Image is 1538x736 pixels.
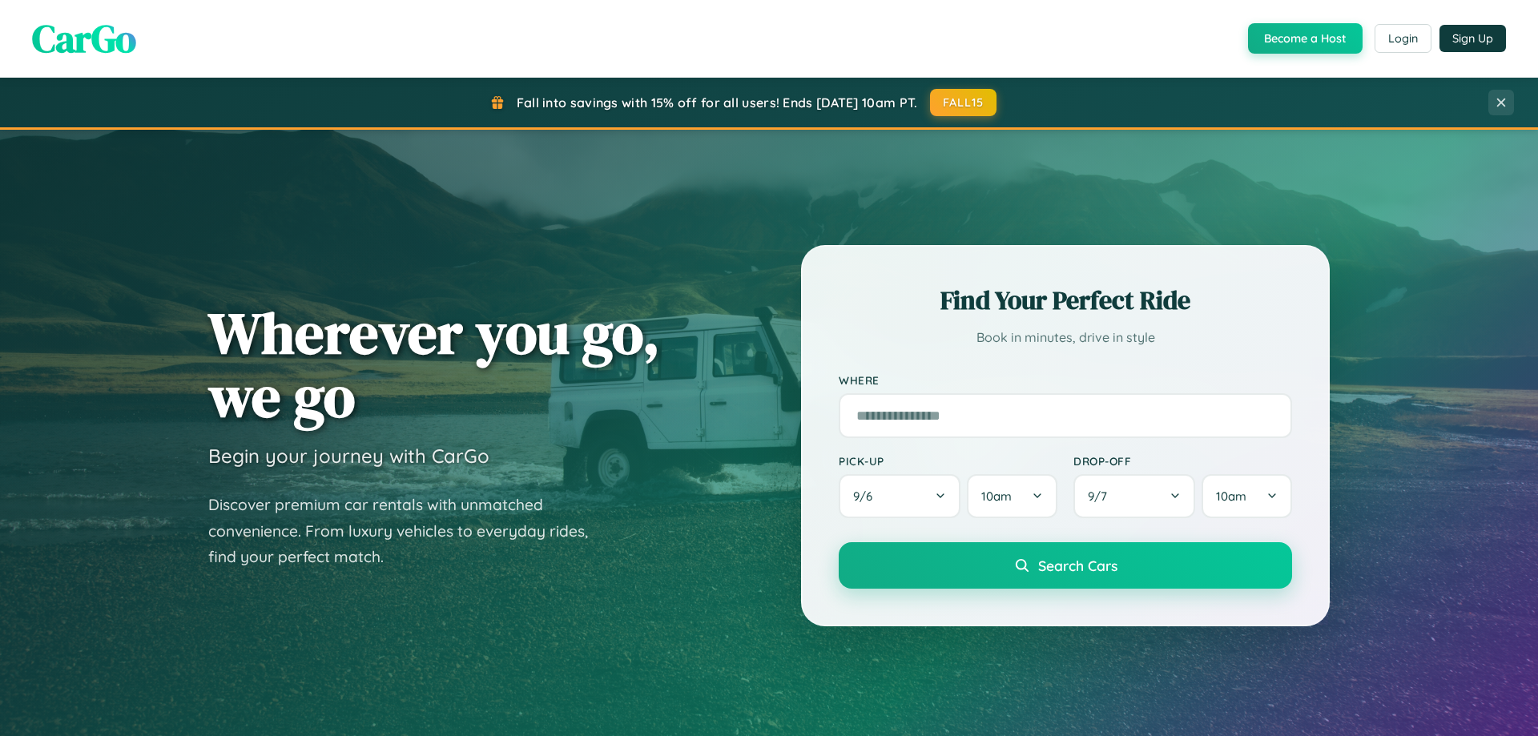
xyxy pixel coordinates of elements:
[839,542,1292,589] button: Search Cars
[981,489,1012,504] span: 10am
[208,492,609,570] p: Discover premium car rentals with unmatched convenience. From luxury vehicles to everyday rides, ...
[1439,25,1506,52] button: Sign Up
[517,95,918,111] span: Fall into savings with 15% off for all users! Ends [DATE] 10am PT.
[32,12,136,65] span: CarGo
[839,474,960,518] button: 9/6
[1216,489,1246,504] span: 10am
[839,373,1292,387] label: Where
[1073,474,1195,518] button: 9/7
[839,283,1292,318] h2: Find Your Perfect Ride
[839,454,1057,468] label: Pick-up
[1088,489,1115,504] span: 9 / 7
[967,474,1057,518] button: 10am
[930,89,997,116] button: FALL15
[1202,474,1292,518] button: 10am
[1248,23,1363,54] button: Become a Host
[1375,24,1431,53] button: Login
[1038,557,1117,574] span: Search Cars
[839,326,1292,349] p: Book in minutes, drive in style
[853,489,880,504] span: 9 / 6
[1073,454,1292,468] label: Drop-off
[208,444,489,468] h3: Begin your journey with CarGo
[208,301,660,428] h1: Wherever you go, we go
